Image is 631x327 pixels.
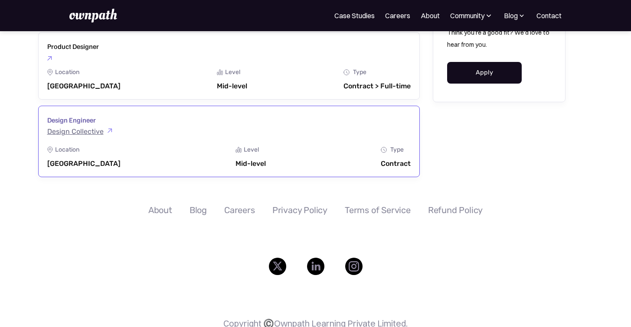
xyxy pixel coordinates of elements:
img: Location Icon - Job Board X Webflow Template [47,146,53,153]
div: [GEOGRAPHIC_DATA] [47,159,121,168]
a: Careers [224,205,255,215]
div: Contract [381,159,411,168]
div: [GEOGRAPHIC_DATA] [47,82,121,91]
div: Mid-level [235,159,266,168]
a: Design EngineerDesign CollectiveLocation Icon - Job Board X Webflow TemplateLocation[GEOGRAPHIC_D... [38,106,420,177]
h3: Product Designer [47,41,99,52]
a: Product DesignerLocation Icon - Job Board X Webflow TemplateLocation[GEOGRAPHIC_DATA]Graph Icon -... [38,32,420,100]
div: Location [55,69,79,76]
img: Graph Icon - Job Board X Webflow Template [235,147,242,153]
img: Graph Icon - Job Board X Webflow Template [217,69,223,75]
a: Apply [447,62,522,84]
a: Contact [536,10,562,21]
p: Think you're a good fit? We'd love to hear from you. [447,26,551,51]
a: Privacy Policy [272,205,327,215]
a: Blog [190,205,207,215]
div: Blog [503,10,526,21]
img: Location Icon - Job Board X Webflow Template [47,69,53,76]
a: About [421,10,440,21]
div: Type [390,146,404,153]
div: Design Collective [47,128,104,136]
div: Type [353,69,366,76]
a: Case Studies [334,10,375,21]
img: Clock Icon - Job Board X Webflow Template [381,147,387,153]
div: Level [225,69,240,76]
div: Mid-level [217,82,247,91]
a: About [148,205,172,215]
div: Community [450,10,493,21]
div: Location [55,146,79,153]
div: Level [244,146,259,153]
a: Careers [385,10,410,21]
h3: Design Engineer [47,115,111,125]
div: Contract > Full-time [343,82,411,91]
a: Terms of Service [345,205,411,215]
a: Refund Policy [428,205,483,215]
img: Clock Icon - Job Board X Webflow Template [343,69,350,75]
div: Blog [504,10,518,21]
div: Community [450,10,484,21]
